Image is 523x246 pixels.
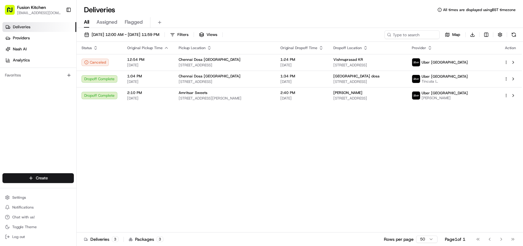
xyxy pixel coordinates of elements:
button: Chat with us! [2,213,74,221]
button: Log out [2,232,74,241]
div: 3 [112,236,119,242]
button: [DATE] 12:00 AM - [DATE] 11:59 PM [81,30,162,39]
div: 3 [157,236,163,242]
img: uber-new-logo.jpeg [412,58,420,66]
span: Uber [GEOGRAPHIC_DATA] [422,91,468,96]
span: Original Pickup Time [127,45,163,50]
span: [PERSON_NAME] [333,90,362,95]
span: 2:40 PM [280,90,324,95]
span: [DATE] [127,96,169,101]
span: Chennai Dosa [GEOGRAPHIC_DATA] [179,57,241,62]
span: [DATE] [127,63,169,68]
h1: Deliveries [84,5,115,15]
span: Chat with us! [12,215,35,220]
span: Map [452,32,460,37]
span: Dropoff Location [333,45,362,50]
span: [DATE] [127,79,169,84]
a: Analytics [2,55,76,65]
span: Notifications [12,205,34,210]
div: Favorites [2,70,74,80]
button: Create [2,173,74,183]
span: 1:24 PM [280,57,324,62]
a: Deliveries [2,22,76,32]
span: [DATE] 12:00 AM - [DATE] 11:59 PM [92,32,159,37]
span: 1:04 PM [127,74,169,79]
span: [DATE] [280,79,324,84]
span: Log out [12,234,25,239]
span: [GEOGRAPHIC_DATA] dosa [333,74,380,79]
span: Deliveries [13,24,30,30]
span: Uber [GEOGRAPHIC_DATA] [422,74,468,79]
span: [STREET_ADDRESS] [179,79,271,84]
span: [DATE] [280,96,324,101]
span: Vishnuprasad KR [333,57,363,62]
span: Nash AI [13,46,27,52]
span: Tincuta L. [422,79,468,84]
span: [STREET_ADDRESS] [333,63,402,68]
button: Fusion Kitchen[EMAIL_ADDRESS][DOMAIN_NAME] [2,2,63,17]
span: Analytics [13,57,30,63]
button: Refresh [510,30,518,39]
span: [DATE] [280,63,324,68]
span: [PERSON_NAME] [422,96,468,100]
span: Providers [13,35,30,41]
button: Filters [167,30,191,39]
span: Assigned [97,18,117,26]
span: Toggle Theme [12,225,37,229]
a: Providers [2,33,76,43]
span: All times are displayed using BST timezone [443,7,516,12]
span: Uber [GEOGRAPHIC_DATA] [422,60,468,65]
span: [STREET_ADDRESS] [333,79,402,84]
span: Original Dropoff Time [280,45,317,50]
span: Views [207,32,217,37]
button: [EMAIL_ADDRESS][DOMAIN_NAME] [17,10,61,15]
span: Chennai Dosa [GEOGRAPHIC_DATA] [179,74,241,79]
span: Create [36,175,48,181]
span: [STREET_ADDRESS] [179,63,271,68]
span: [STREET_ADDRESS][PERSON_NAME] [179,96,271,101]
div: Page 1 of 1 [445,236,465,242]
img: uber-new-logo.jpeg [412,92,420,100]
button: Map [442,30,463,39]
div: Action [504,45,517,50]
img: uber-new-logo.jpeg [412,75,420,83]
span: 1:34 PM [280,74,324,79]
div: Deliveries [84,236,119,242]
div: Packages [129,236,163,242]
span: All [84,18,89,26]
span: Status [81,45,92,50]
input: Type to search [385,30,440,39]
span: 12:54 PM [127,57,169,62]
span: 2:10 PM [127,90,169,95]
p: Rows per page [384,236,414,242]
button: Fusion Kitchen [17,4,46,10]
a: Nash AI [2,44,76,54]
button: Views [196,30,220,39]
span: [STREET_ADDRESS] [333,96,402,101]
span: Settings [12,195,26,200]
span: Amritsar Sweets [179,90,207,95]
span: Flagged [125,18,143,26]
span: Provider [412,45,426,50]
button: Settings [2,193,74,202]
span: Pickup Location [179,45,206,50]
button: Notifications [2,203,74,212]
button: Canceled [81,59,109,66]
span: Filters [177,32,188,37]
button: Toggle Theme [2,223,74,231]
